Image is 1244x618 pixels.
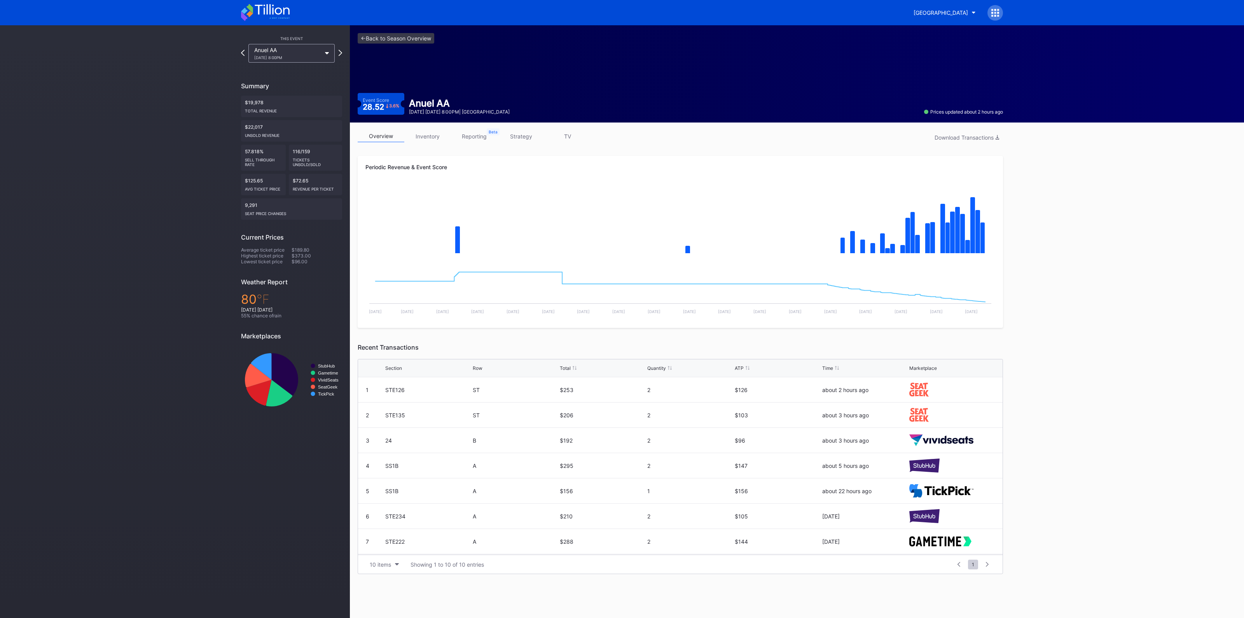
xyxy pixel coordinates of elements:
div: Section [385,365,402,371]
a: strategy [498,130,544,142]
img: stubHub.svg [909,459,940,472]
text: [DATE] [895,309,907,314]
div: A [473,462,558,469]
img: stubHub.svg [909,509,940,523]
div: [DATE] [DATE] 8:00PM | [GEOGRAPHIC_DATA] [409,109,510,115]
span: 1 [968,560,978,569]
div: $105 [735,513,820,520]
div: $192 [560,437,645,444]
div: ST [473,412,558,418]
div: about 5 hours ago [822,462,908,469]
div: Current Prices [241,233,342,241]
div: Lowest ticket price [241,259,292,264]
img: gametime.svg [909,536,971,546]
div: Revenue per ticket [293,184,339,191]
svg: Chart title [241,346,342,414]
div: Total Revenue [245,105,338,113]
div: STE234 [385,513,471,520]
div: 2 [647,513,733,520]
div: $125.65 [241,174,286,195]
div: SS1B [385,488,471,494]
div: 4 [366,462,369,469]
text: [DATE] [930,309,943,314]
text: Gametime [318,371,338,375]
div: [DATE] [822,538,908,545]
div: 2 [647,538,733,545]
div: $103 [735,412,820,418]
text: [DATE] [436,309,449,314]
div: STE135 [385,412,471,418]
div: 5 [366,488,369,494]
div: ST [473,387,558,393]
img: vividSeats.svg [909,434,973,446]
div: Marketplaces [241,332,342,340]
text: [DATE] [789,309,802,314]
text: [DATE] [577,309,590,314]
text: VividSeats [318,378,339,382]
img: seatGeek.svg [909,408,928,422]
text: [DATE] [612,309,625,314]
div: Event Score [363,97,389,103]
div: Row [473,365,482,371]
div: $295 [560,462,645,469]
div: $19,978 [241,96,342,117]
div: STE222 [385,538,471,545]
div: 6 [366,513,369,520]
text: [DATE] [824,309,837,314]
div: $96 [735,437,820,444]
div: 2 [647,387,733,393]
text: [DATE] [401,309,414,314]
div: $156 [735,488,820,494]
div: Prices updated about 2 hours ago [924,109,1003,115]
div: 9,291 [241,198,342,220]
div: Time [822,365,833,371]
div: $22,017 [241,120,342,142]
div: Download Transactions [935,134,999,141]
div: $96.00 [292,259,342,264]
div: $253 [560,387,645,393]
img: TickPick_logo.svg [909,484,973,498]
a: TV [544,130,591,142]
div: Tickets Unsold/Sold [293,154,339,167]
text: [DATE] [648,309,660,314]
img: seatGeek.svg [909,383,928,396]
div: Recent Transactions [358,343,1003,351]
div: Marketplace [909,365,937,371]
div: about 22 hours ago [822,488,908,494]
text: [DATE] [859,309,872,314]
div: Avg ticket price [245,184,282,191]
a: inventory [404,130,451,142]
div: Total [560,365,571,371]
text: [DATE] [471,309,484,314]
div: $210 [560,513,645,520]
div: about 3 hours ago [822,437,908,444]
text: [DATE] [683,309,696,314]
div: $147 [735,462,820,469]
div: Anuel AA [409,98,510,109]
div: Quantity [647,365,666,371]
div: 2 [366,412,369,418]
div: Anuel AA [254,47,321,60]
text: TickPick [318,392,334,396]
span: ℉ [257,292,269,307]
div: Highest ticket price [241,253,292,259]
text: [DATE] [507,309,519,314]
text: [DATE] [718,309,731,314]
div: 10 items [370,561,391,568]
div: [DATE] [DATE] [241,307,342,313]
button: Download Transactions [931,132,1003,143]
div: $288 [560,538,645,545]
div: 24 [385,437,471,444]
div: $373.00 [292,253,342,259]
text: StubHub [318,364,335,368]
button: [GEOGRAPHIC_DATA] [908,5,982,20]
div: Sell Through Rate [245,154,282,167]
div: $189.80 [292,247,342,253]
a: overview [358,130,404,142]
div: 1 [366,387,369,393]
button: 10 items [366,559,403,570]
div: [DATE] [822,513,908,520]
div: Periodic Revenue & Event Score [365,164,995,170]
div: A [473,513,558,520]
div: ATP [735,365,744,371]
